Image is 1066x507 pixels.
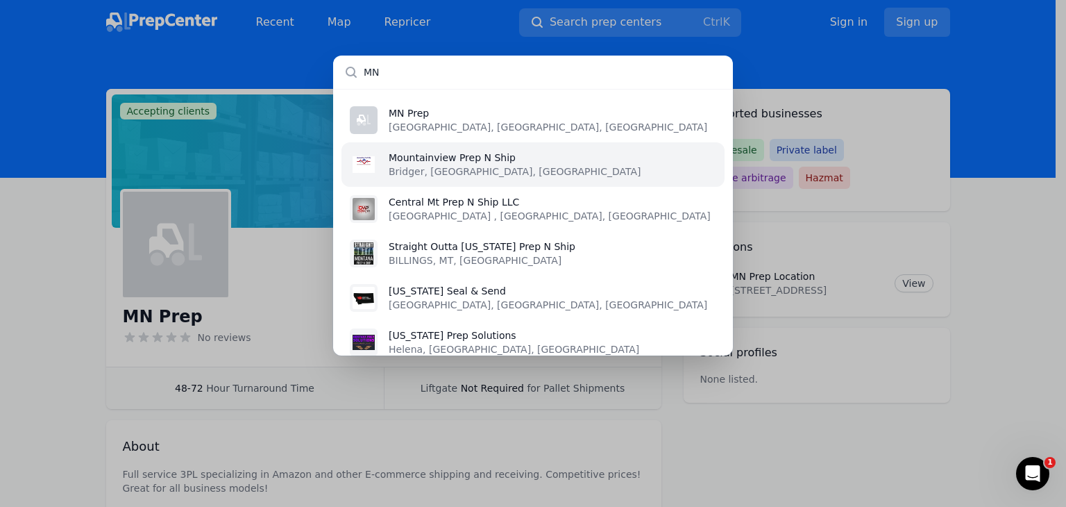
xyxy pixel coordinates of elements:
p: [US_STATE] Seal & Send [389,284,707,298]
p: MN Prep [389,106,707,120]
p: Bridger, [GEOGRAPHIC_DATA], [GEOGRAPHIC_DATA] [389,165,641,178]
p: [GEOGRAPHIC_DATA], [GEOGRAPHIC_DATA], [GEOGRAPHIC_DATA] [389,298,707,312]
img: Montana Seal & Send [353,287,375,309]
p: Straight Outta [US_STATE] Prep N Ship [389,240,575,253]
input: Search prep centers... [333,56,733,89]
iframe: Intercom live chat [1016,457,1049,490]
img: Central Mt Prep N Ship LLC [353,198,375,220]
p: BILLINGS, MT, [GEOGRAPHIC_DATA] [389,253,575,267]
img: Mountainview Prep N Ship [353,153,375,176]
p: Central Mt Prep N Ship LLC [389,195,711,209]
p: Helena, [GEOGRAPHIC_DATA], [GEOGRAPHIC_DATA] [389,342,639,356]
img: Montana Prep Solutions [353,331,375,354]
p: [US_STATE] Prep Solutions [389,329,639,342]
img: Straight Outta Montana Prep N Ship [353,242,375,265]
p: [GEOGRAPHIC_DATA], [GEOGRAPHIC_DATA], [GEOGRAPHIC_DATA] [389,120,707,134]
p: Mountainview Prep N Ship [389,151,641,165]
span: 1 [1044,457,1056,468]
img: MN Prep [357,113,371,127]
p: [GEOGRAPHIC_DATA] , [GEOGRAPHIC_DATA], [GEOGRAPHIC_DATA] [389,209,711,223]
